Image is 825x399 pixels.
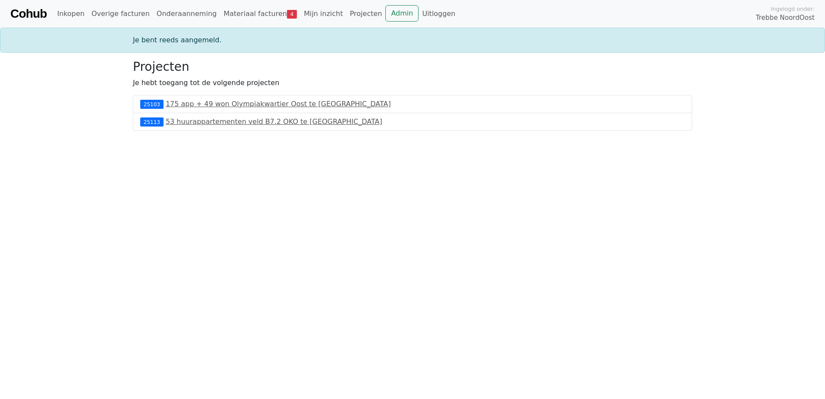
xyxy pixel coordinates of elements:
div: Je bent reeds aangemeld. [128,35,697,45]
a: Mijn inzicht [300,5,346,22]
a: Overige facturen [88,5,153,22]
a: Onderaanneming [153,5,220,22]
h3: Projecten [133,60,692,74]
a: Uitloggen [419,5,459,22]
a: Inkopen [54,5,88,22]
p: Je hebt toegang tot de volgende projecten [133,78,692,88]
a: 175 app + 49 won Olympiakwartier Oost te [GEOGRAPHIC_DATA] [166,100,391,108]
a: Materiaal facturen4 [220,5,300,22]
a: Projecten [346,5,386,22]
span: Trebbe NoordOost [756,13,815,23]
div: 25103 [140,100,164,108]
div: 25113 [140,117,164,126]
a: Cohub [10,3,47,24]
span: Ingelogd onder: [771,5,815,13]
a: 53 huurappartementen veld B7.2 OKO te [GEOGRAPHIC_DATA] [166,117,382,126]
span: 4 [287,10,297,19]
a: Admin [385,5,419,22]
